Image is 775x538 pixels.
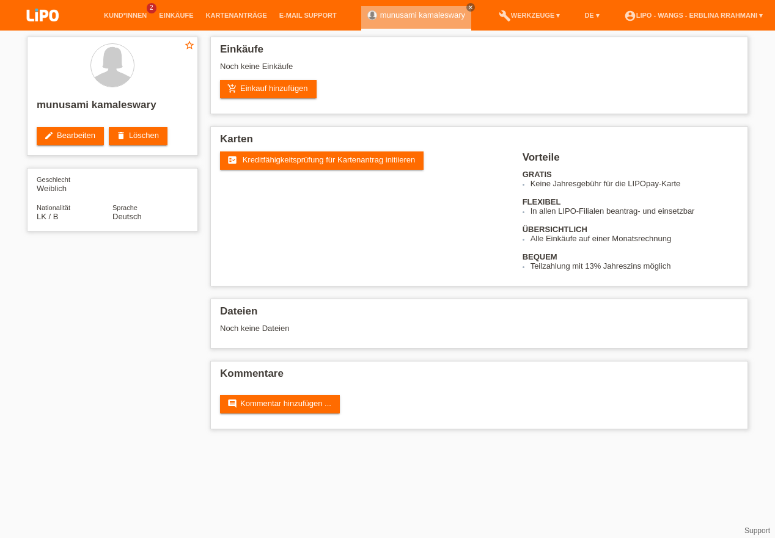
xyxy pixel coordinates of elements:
[523,225,587,234] b: ÜBERSICHTLICH
[220,395,340,413] a: commentKommentar hinzufügen ...
[227,155,237,165] i: fact_check
[37,99,188,117] h2: munusami kamaleswary
[227,84,237,93] i: add_shopping_cart
[44,131,54,140] i: edit
[147,3,156,13] span: 2
[523,170,552,179] b: GRATIS
[523,197,561,206] b: FLEXIBEL
[12,25,73,34] a: LIPO pay
[466,3,475,12] a: close
[523,252,557,261] b: BEQUEM
[37,204,70,211] span: Nationalität
[153,12,199,19] a: Einkäufe
[220,151,424,170] a: fact_check Kreditfähigkeitsprüfung für Kartenantrag initiieren
[184,40,195,51] i: star_border
[220,133,738,151] h2: Karten
[531,206,738,216] li: In allen LIPO-Filialen beantrag- und einsetzbar
[200,12,273,19] a: Kartenanträge
[227,399,237,409] i: comment
[531,234,738,243] li: Alle Einkäufe auf einer Monatsrechnung
[184,40,195,53] a: star_border
[98,12,153,19] a: Kund*innen
[468,4,474,10] i: close
[493,12,567,19] a: buildWerkzeuge ▾
[380,10,465,20] a: munusami kamaleswary
[523,151,738,170] h2: Vorteile
[243,155,416,164] span: Kreditfähigkeitsprüfung für Kartenantrag initiieren
[220,368,738,386] h2: Kommentare
[37,127,104,145] a: editBearbeiten
[112,204,138,211] span: Sprache
[109,127,167,145] a: deleteLöschen
[220,305,738,324] h2: Dateien
[37,176,70,183] span: Geschlecht
[112,212,142,221] span: Deutsch
[220,80,317,98] a: add_shopping_cartEinkauf hinzufügen
[220,62,738,80] div: Noch keine Einkäufe
[37,212,58,221] span: Sri Lanka / B / 16.01.2010
[37,175,112,193] div: Weiblich
[499,10,511,22] i: build
[273,12,343,19] a: E-Mail Support
[618,12,769,19] a: account_circleLIPO - Wangs - Erblina Rrahmani ▾
[578,12,605,19] a: DE ▾
[220,43,738,62] h2: Einkäufe
[116,131,126,140] i: delete
[531,261,738,271] li: Teilzahlung mit 13% Jahreszins möglich
[744,526,770,535] a: Support
[624,10,636,22] i: account_circle
[220,324,593,333] div: Noch keine Dateien
[531,179,738,188] li: Keine Jahresgebühr für die LIPOpay-Karte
